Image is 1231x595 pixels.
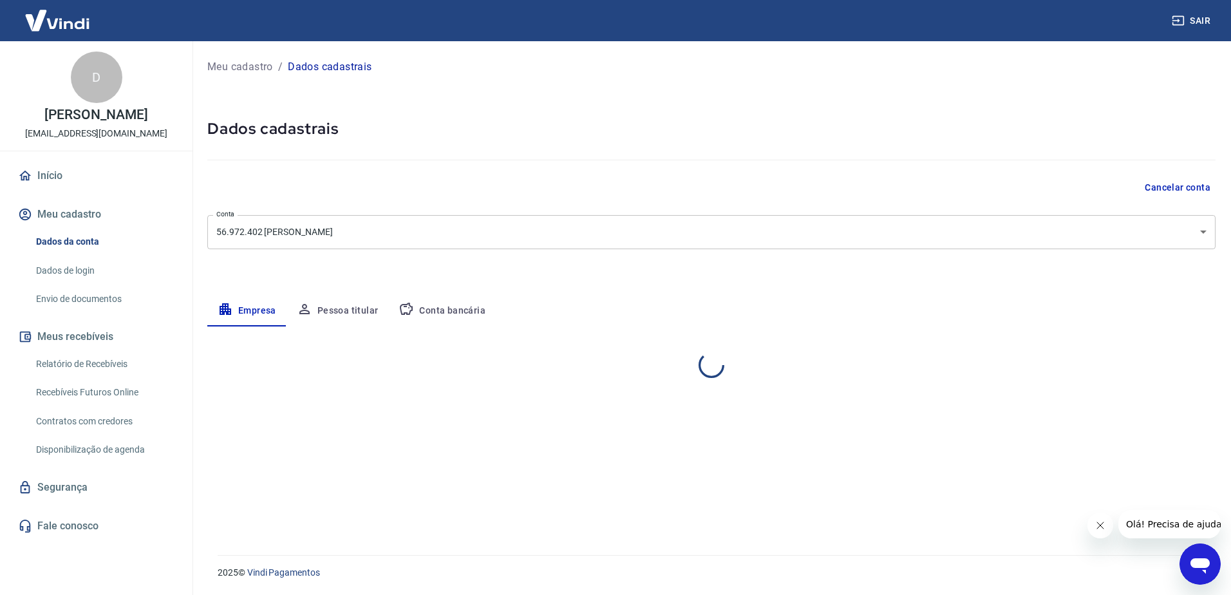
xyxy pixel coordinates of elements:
p: 2025 © [218,566,1200,580]
a: Relatório de Recebíveis [31,351,177,377]
button: Pessoa titular [287,296,389,326]
a: Dados de login [31,258,177,284]
button: Empresa [207,296,287,326]
a: Envio de documentos [31,286,177,312]
p: [EMAIL_ADDRESS][DOMAIN_NAME] [25,127,167,140]
a: Recebíveis Futuros Online [31,379,177,406]
a: Fale conosco [15,512,177,540]
span: Olá! Precisa de ajuda? [8,9,108,19]
a: Início [15,162,177,190]
img: Vindi [15,1,99,40]
iframe: Mensagem da empresa [1118,510,1221,538]
p: / [278,59,283,75]
a: Meu cadastro [207,59,273,75]
button: Meu cadastro [15,200,177,229]
p: Dados cadastrais [288,59,371,75]
button: Cancelar conta [1140,176,1216,200]
button: Sair [1169,9,1216,33]
div: D [71,52,122,103]
a: Contratos com credores [31,408,177,435]
label: Conta [216,209,234,219]
button: Meus recebíveis [15,323,177,351]
div: 56.972.402 [PERSON_NAME] [207,215,1216,249]
a: Disponibilização de agenda [31,437,177,463]
a: Dados da conta [31,229,177,255]
p: [PERSON_NAME] [44,108,147,122]
iframe: Fechar mensagem [1087,513,1113,538]
h5: Dados cadastrais [207,118,1216,139]
a: Segurança [15,473,177,502]
iframe: Botão para abrir a janela de mensagens [1179,543,1221,585]
a: Vindi Pagamentos [247,567,320,578]
button: Conta bancária [388,296,496,326]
